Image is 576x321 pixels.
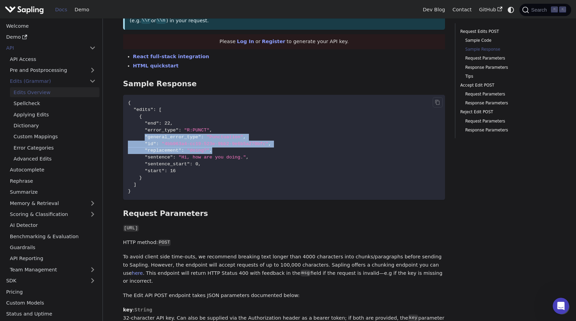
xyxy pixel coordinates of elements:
a: AI Detector [6,220,99,230]
span: : [201,134,204,140]
h3: Request Parameters [123,209,445,218]
span: 16 [170,168,176,174]
a: Request Parameters [465,55,551,62]
span: "R:PUNCT" [184,128,209,133]
a: Status and Uptime [2,309,99,319]
h3: Sample Response [123,79,445,89]
a: Demo [71,4,93,15]
a: Error Categories [10,143,99,153]
span: "sentence_start" [145,162,190,167]
a: Log In [237,39,254,44]
span: } [139,175,142,180]
a: Register [262,39,285,44]
a: Sapling.ai [5,5,46,15]
img: Sapling.ai [5,5,44,15]
a: Autocomplete [6,165,99,175]
span: Search [529,7,551,13]
span: "sentence" [145,155,173,160]
a: Spellcheck [10,99,99,108]
a: GitHub [475,4,506,15]
a: API Reporting [6,254,99,264]
a: Guardrails [6,243,99,253]
a: API Access [6,54,99,64]
span: "4bb963a4-cc19-523e-9bb2-9e6b5a270bfc" [162,141,268,146]
a: Tips [465,73,551,80]
code: POST [158,239,171,246]
a: Docs [51,4,71,15]
a: Edits Overview [10,87,99,97]
button: Search (Command+K) [519,4,571,16]
span: , [198,162,201,167]
span: "end" [145,121,159,126]
span: 0 [195,162,198,167]
span: "Punctuation" [207,134,243,140]
a: Sample Code [465,37,551,44]
a: Welcome [2,21,99,31]
kbd: K [559,7,566,13]
p: To avoid client side time-outs, we recommend breaking text longer than 4000 characters into chunk... [123,253,445,285]
span: } [128,189,131,194]
a: Response Parameters [465,100,551,106]
span: String [134,307,152,312]
span: "error_type" [145,128,178,133]
p: The Edit API POST endpoint takes JSON parameters documented below: [123,292,445,300]
span: 22 [165,121,170,126]
a: Accept Edit POST [460,82,553,89]
a: Dev Blog [419,4,448,15]
span: : [190,162,192,167]
a: Contact [449,4,476,15]
a: Advanced Edits [10,154,99,164]
a: Response Parameters [465,64,551,71]
a: Applying Edits [10,110,99,119]
span: , [170,121,173,126]
span: { [128,100,131,105]
span: ] [134,182,136,187]
a: Reject Edit POST [460,109,553,115]
code: [URL] [123,225,139,232]
p: HTTP method: [123,239,445,247]
span: "doing?" [187,148,209,153]
span: : [156,141,159,146]
span: { [139,114,142,119]
span: , [209,128,212,133]
span: : [173,155,176,160]
a: React full-stack integration [133,54,209,59]
kbd: ⌘ [551,7,558,13]
a: Request Parameters [465,91,551,98]
div: Please or to generate your API key. [123,34,445,49]
a: Custom Models [2,298,99,308]
a: Request Edits POST [460,28,553,35]
a: Benchmarking & Evaluation [6,231,99,241]
span: "general_error_type" [145,134,201,140]
a: Scoring & Classification [6,209,99,219]
code: \\n [156,17,166,24]
span: : [165,168,167,174]
button: Collapse sidebar category 'API' [86,43,99,53]
span: : [153,107,156,112]
span: [ [159,107,161,112]
strong: key [123,307,133,312]
span: "edits" [134,107,153,112]
span: "id" [145,141,156,146]
span: : [179,128,181,133]
a: Rephrase [6,176,99,186]
code: msg [300,270,310,277]
a: Sample Response [465,46,551,53]
a: Response Parameters [465,127,551,133]
a: Team Management [6,265,99,274]
span: : [159,121,161,126]
button: Expand sidebar category 'SDK' [86,276,99,286]
code: \\r [141,17,151,24]
button: Switch between dark and light mode (currently system mode) [506,5,516,15]
a: SDK [2,276,86,286]
a: HTML quickstart [133,63,179,68]
iframe: Intercom live chat [553,298,569,314]
a: Custom Mappings [10,132,99,142]
a: here [132,270,143,276]
span: , [243,134,246,140]
a: API [2,43,86,53]
span: , [209,148,212,153]
span: , [268,141,271,146]
a: Request Parameters [465,118,551,125]
a: Pricing [2,287,99,297]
